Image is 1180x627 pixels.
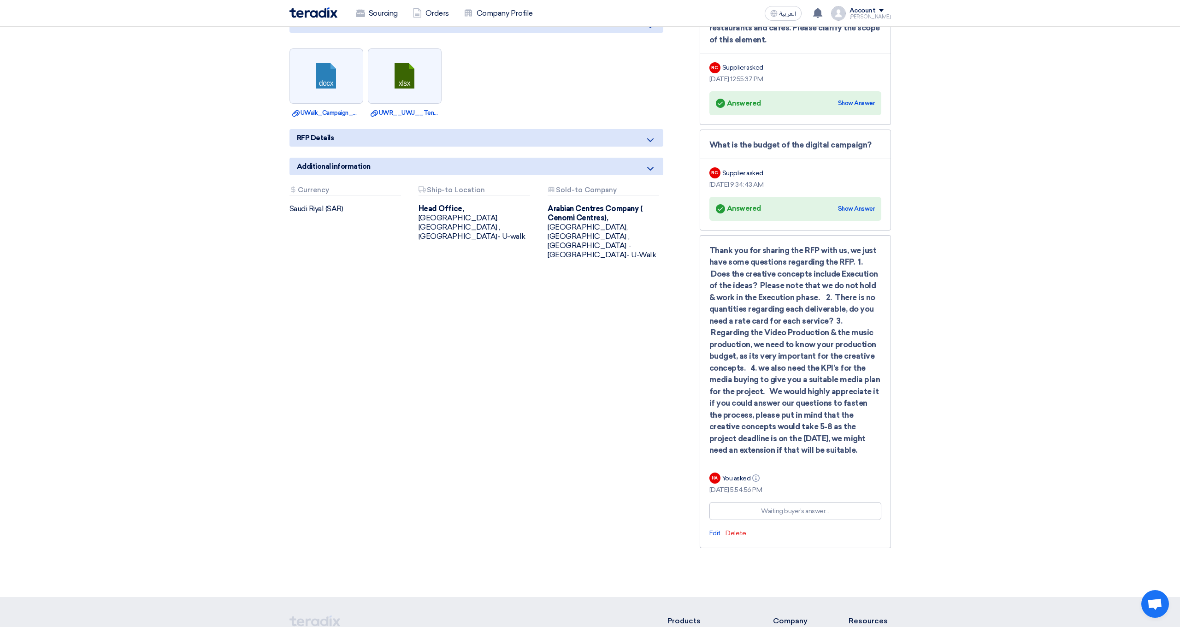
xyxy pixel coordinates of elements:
span: Edit [709,529,720,537]
span: Delete [726,529,746,537]
div: Account [850,7,876,15]
a: Open chat [1141,590,1169,618]
div: Currency [289,186,401,196]
li: Resources [849,615,891,627]
span: RFP Details [297,133,334,143]
div: [DATE] 12:55:37 PM [709,74,881,84]
b: Head Office, [419,204,464,213]
div: What is the budget of the digital campaign? [709,139,881,151]
span: العربية [779,11,796,17]
div: Saudi Riyal (SAR) [289,204,405,213]
div: Supplier asked [722,63,763,72]
div: [GEOGRAPHIC_DATA], [GEOGRAPHIC_DATA] ,[GEOGRAPHIC_DATA]- U-walk [419,204,534,241]
div: Show Answer [838,204,875,213]
div: Answered [716,97,761,110]
li: Company [773,615,821,627]
img: profile_test.png [831,6,846,21]
div: You asked [722,473,762,483]
div: Show Answer [838,99,875,108]
img: Teradix logo [289,7,337,18]
button: العربية [765,6,802,21]
div: [PERSON_NAME] [850,14,891,19]
a: Sourcing [348,3,405,24]
div: HA [709,473,720,484]
div: RC [709,62,720,73]
div: [GEOGRAPHIC_DATA], [GEOGRAPHIC_DATA] ,[GEOGRAPHIC_DATA] - [GEOGRAPHIC_DATA]- U-Walk [548,204,663,260]
li: Products [667,615,745,627]
div: Supplier asked [722,168,763,178]
b: Arabian Centres Company ( Cenomi Centres), [548,204,642,222]
div: [DATE] 9:34:43 AM [709,180,881,189]
div: RC [709,167,720,178]
a: UWalk_Campaign_RFP.docx [292,108,360,118]
a: UWR__UWJ__Tenant_list.xlsx [371,108,439,118]
a: Company Profile [456,3,540,24]
span: Additional information [297,161,371,172]
div: Sold-to Company [548,186,659,196]
div: Answered [716,202,761,215]
div: Thank you for sharing the RFP with us, we just have some questions regarding the RFP. 1. Does the... [709,245,881,456]
a: Orders [405,3,456,24]
div: [DATE] 5:54:56 PM [709,485,881,495]
div: Waiting buyer’s answer… [761,506,829,516]
div: Ship-to Location [419,186,530,196]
